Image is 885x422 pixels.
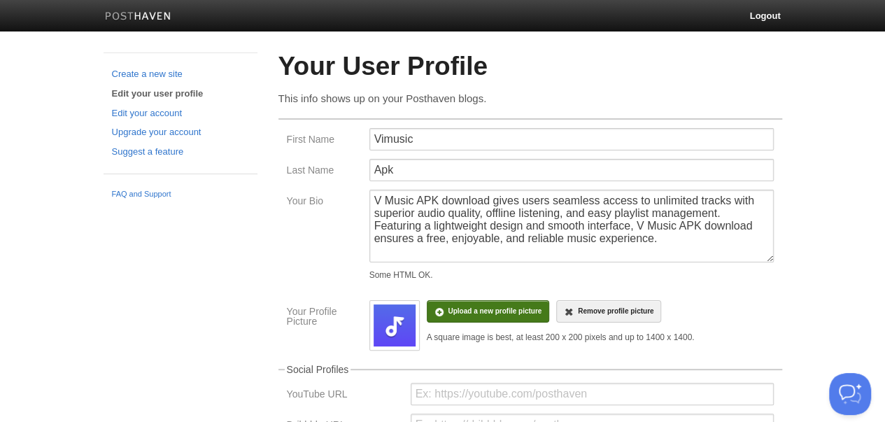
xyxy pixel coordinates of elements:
a: Remove profile picture [556,300,661,323]
div: A square image is best, at least 200 x 200 pixels and up to 1400 x 1400. [427,333,695,342]
label: Last Name [287,165,361,178]
img: Posthaven-bar [105,12,171,22]
span: Remove profile picture [578,307,653,315]
label: YouTube URL [287,389,402,402]
div: Some HTML OK. [369,271,774,279]
label: Your Bio [287,196,361,209]
a: Create a new site [112,67,249,82]
label: First Name [287,134,361,148]
a: Upgrade your account [112,125,249,140]
p: This info shows up on your Posthaven blogs. [278,91,782,106]
span: Upload a new profile picture [448,307,541,315]
label: Your Profile Picture [287,307,361,330]
a: Suggest a feature [112,145,249,160]
h2: Your User Profile [278,52,782,81]
legend: Social Profiles [285,365,351,374]
a: FAQ and Support [112,188,249,201]
iframe: Help Scout Beacon - Open [829,373,871,415]
img: uploads%2F2025-10-07%2F20%2F125325%2FVlRtYBX2TzIFOdyGukdQyAbibhw%2Fs3ul10%2FViMusic.png [374,304,416,346]
input: Ex: https://youtube.com/posthaven [411,383,774,405]
a: Edit your user profile [112,87,249,101]
a: Edit your account [112,106,249,121]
